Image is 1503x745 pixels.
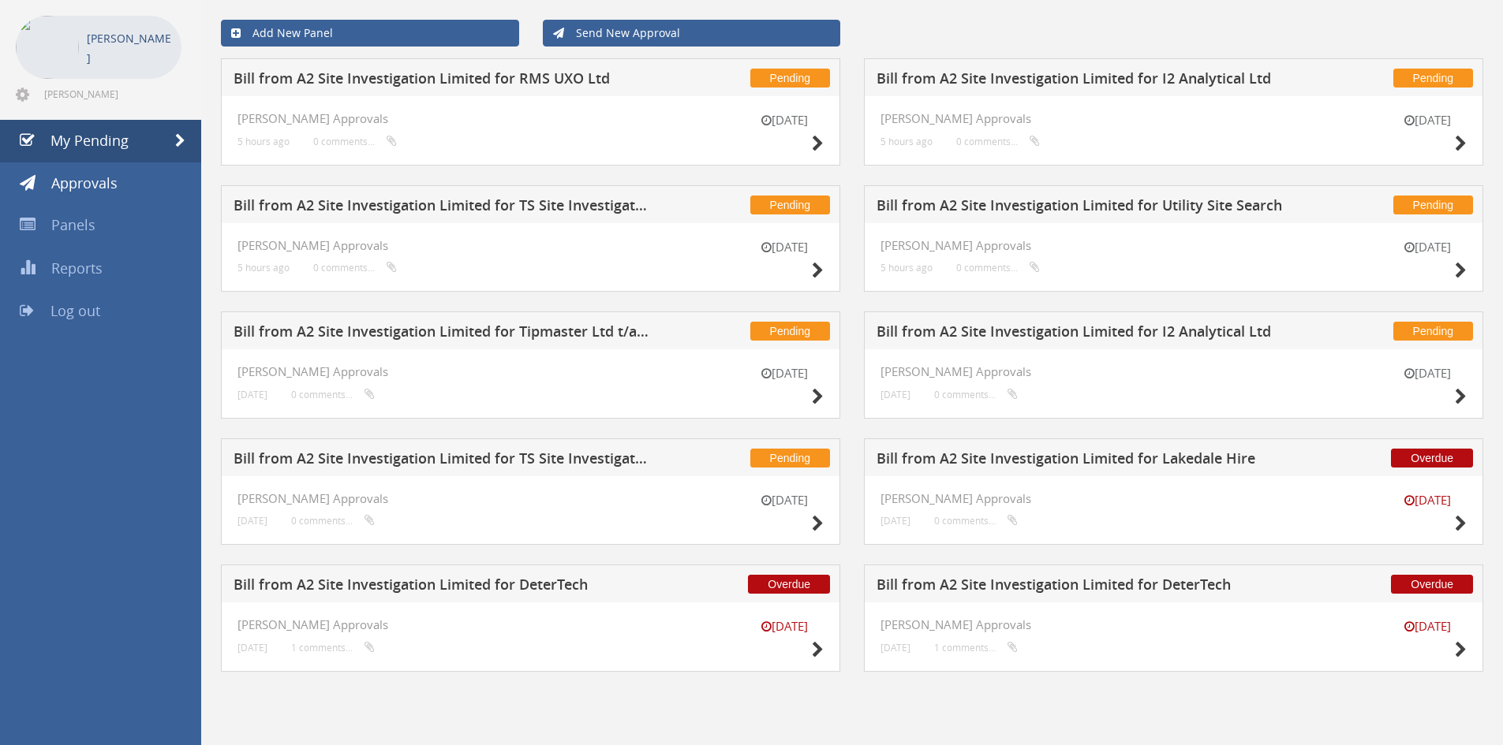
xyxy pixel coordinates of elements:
[745,239,824,255] small: [DATE]
[234,577,649,597] h5: Bill from A2 Site Investigation Limited for DeterTech
[237,618,824,631] h4: [PERSON_NAME] Approvals
[50,131,129,150] span: My Pending
[51,259,103,278] span: Reports
[51,215,95,234] span: Panels
[1388,239,1467,255] small: [DATE]
[750,69,830,88] span: Pending
[237,112,824,125] h4: [PERSON_NAME] Approvals
[750,196,830,214] span: Pending
[237,365,824,378] h4: [PERSON_NAME] Approvals
[880,262,933,274] small: 5 hours ago
[750,449,830,467] span: Pending
[237,239,824,252] h4: [PERSON_NAME] Approvals
[880,492,1467,505] h4: [PERSON_NAME] Approvals
[880,136,933,147] small: 5 hours ago
[877,577,1292,597] h5: Bill from A2 Site Investigation Limited for DeterTech
[291,515,375,527] small: 0 comments...
[1388,618,1467,635] small: [DATE]
[221,20,519,47] a: Add New Panel
[543,20,841,47] a: Send New Approval
[750,322,830,341] span: Pending
[880,515,910,527] small: [DATE]
[234,451,649,471] h5: Bill from A2 Site Investigation Limited for TS Site Investigation Ltd
[1393,196,1473,214] span: Pending
[1391,575,1473,594] span: Overdue
[234,198,649,218] h5: Bill from A2 Site Investigation Limited for TS Site Investigation Ltd
[880,112,1467,125] h4: [PERSON_NAME] Approvals
[291,389,375,400] small: 0 comments...
[291,642,375,654] small: 1 comments...
[237,642,267,654] small: [DATE]
[745,112,824,129] small: [DATE]
[877,451,1292,471] h5: Bill from A2 Site Investigation Limited for Lakedale Hire
[745,618,824,635] small: [DATE]
[44,88,178,100] span: [PERSON_NAME][EMAIL_ADDRESS][PERSON_NAME][DOMAIN_NAME]
[1388,365,1467,382] small: [DATE]
[87,28,174,68] p: [PERSON_NAME]
[237,262,290,274] small: 5 hours ago
[237,492,824,505] h4: [PERSON_NAME] Approvals
[50,301,100,320] span: Log out
[1393,322,1473,341] span: Pending
[934,642,1018,654] small: 1 comments...
[1388,492,1467,508] small: [DATE]
[313,136,397,147] small: 0 comments...
[313,262,397,274] small: 0 comments...
[1388,112,1467,129] small: [DATE]
[237,515,267,527] small: [DATE]
[1393,69,1473,88] span: Pending
[237,389,267,400] small: [DATE]
[880,365,1467,378] h4: [PERSON_NAME] Approvals
[234,324,649,344] h5: Bill from A2 Site Investigation Limited for Tipmaster Ltd t/a The All Clear Company
[748,575,830,594] span: Overdue
[880,389,910,400] small: [DATE]
[880,239,1467,252] h4: [PERSON_NAME] Approvals
[934,515,1018,527] small: 0 comments...
[877,324,1292,344] h5: Bill from A2 Site Investigation Limited for I2 Analytical Ltd
[745,365,824,382] small: [DATE]
[237,136,290,147] small: 5 hours ago
[51,173,118,192] span: Approvals
[956,136,1040,147] small: 0 comments...
[745,492,824,508] small: [DATE]
[956,262,1040,274] small: 0 comments...
[934,389,1018,400] small: 0 comments...
[877,198,1292,218] h5: Bill from A2 Site Investigation Limited for Utility Site Search
[1391,449,1473,467] span: Overdue
[234,71,649,91] h5: Bill from A2 Site Investigation Limited for RMS UXO Ltd
[880,618,1467,631] h4: [PERSON_NAME] Approvals
[880,642,910,654] small: [DATE]
[877,71,1292,91] h5: Bill from A2 Site Investigation Limited for I2 Analytical Ltd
